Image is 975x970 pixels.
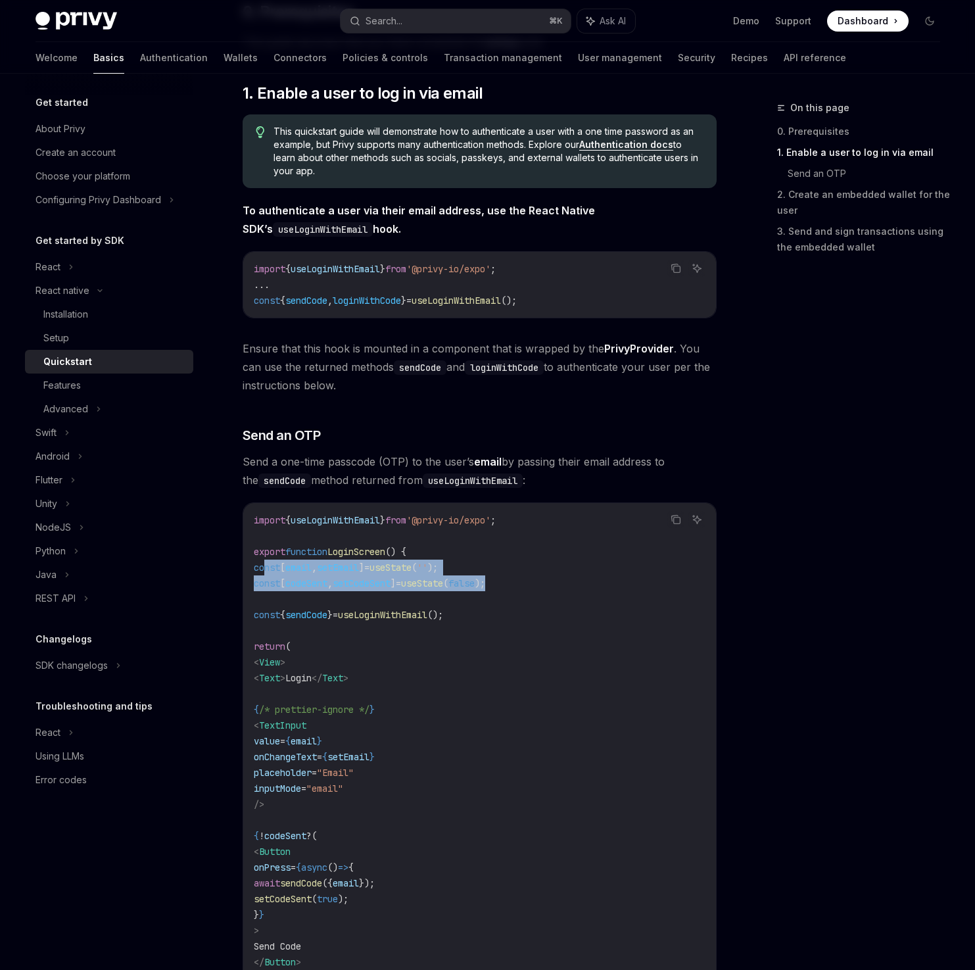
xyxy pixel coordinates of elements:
[285,295,327,306] span: sendCode
[333,877,359,889] span: email
[259,704,369,715] span: /* prettier-ignore */
[343,672,348,684] span: >
[285,546,327,558] span: function
[306,830,312,842] span: ?
[385,263,406,275] span: from
[364,562,369,573] span: =
[417,562,427,573] span: ''
[254,577,280,589] span: const
[322,751,327,763] span: {
[254,279,270,291] span: ...
[36,567,57,583] div: Java
[36,12,117,30] img: dark logo
[259,656,280,668] span: View
[36,168,130,184] div: Choose your platform
[577,9,635,33] button: Ask AI
[285,641,291,652] span: (
[285,609,327,621] span: sendCode
[43,354,92,370] div: Quickstart
[285,514,291,526] span: {
[25,350,193,374] a: Quickstart
[36,283,89,299] div: React native
[36,95,88,110] h5: Get started
[254,641,285,652] span: return
[224,42,258,74] a: Wallets
[406,263,490,275] span: '@privy-io/expo'
[688,260,705,277] button: Ask AI
[273,42,327,74] a: Connectors
[254,514,285,526] span: import
[280,672,285,684] span: >
[366,13,402,29] div: Search...
[264,956,296,968] span: Button
[423,473,523,488] code: useLoginWithEmail
[254,893,312,905] span: setCodeSent
[448,577,475,589] span: false
[259,909,264,921] span: }
[501,295,517,306] span: ();
[273,222,373,237] code: useLoginWithEmail
[600,14,626,28] span: Ask AI
[264,830,306,842] span: codeSent
[688,511,705,528] button: Ask AI
[322,672,343,684] span: Text
[36,145,116,160] div: Create an account
[243,339,717,395] span: Ensure that this hook is mounted in a component that is wrapped by the . You can use the returned...
[280,295,285,306] span: {
[306,783,343,794] span: "email"
[380,514,385,526] span: }
[36,496,57,512] div: Unity
[678,42,715,74] a: Security
[243,83,483,104] span: 1. Enable a user to log in via email
[36,520,71,535] div: NodeJS
[254,656,259,668] span: <
[36,259,60,275] div: React
[43,306,88,322] div: Installation
[406,295,412,306] span: =
[36,121,85,137] div: About Privy
[285,562,312,573] span: email
[777,121,951,142] a: 0. Prerequisites
[427,562,438,573] span: );
[25,141,193,164] a: Create an account
[280,877,322,889] span: sendCode
[36,425,57,441] div: Swift
[369,704,375,715] span: }
[254,704,259,715] span: {
[391,577,396,589] span: ]
[259,672,280,684] span: Text
[36,192,161,208] div: Configuring Privy Dashboard
[254,861,291,873] span: onPress
[317,893,338,905] span: true
[36,543,66,559] div: Python
[43,377,81,393] div: Features
[312,767,317,779] span: =
[280,656,285,668] span: >
[259,830,264,842] span: !
[412,295,501,306] span: useLoginWithEmail
[280,577,285,589] span: [
[327,295,333,306] span: ,
[36,631,92,647] h5: Changelogs
[317,735,322,747] span: }
[25,164,193,188] a: Choose your platform
[291,514,380,526] span: useLoginWithEmail
[777,142,951,163] a: 1. Enable a user to log in via email
[254,263,285,275] span: import
[25,768,193,792] a: Error codes
[827,11,909,32] a: Dashboard
[327,861,338,873] span: ()
[285,672,312,684] span: Login
[254,956,264,968] span: </
[490,514,496,526] span: ;
[25,117,193,141] a: About Privy
[25,303,193,326] a: Installation
[775,14,811,28] a: Support
[312,562,317,573] span: ,
[317,751,322,763] span: =
[312,830,317,842] span: (
[443,577,448,589] span: (
[359,877,375,889] span: });
[259,719,306,731] span: TextInput
[36,591,76,606] div: REST API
